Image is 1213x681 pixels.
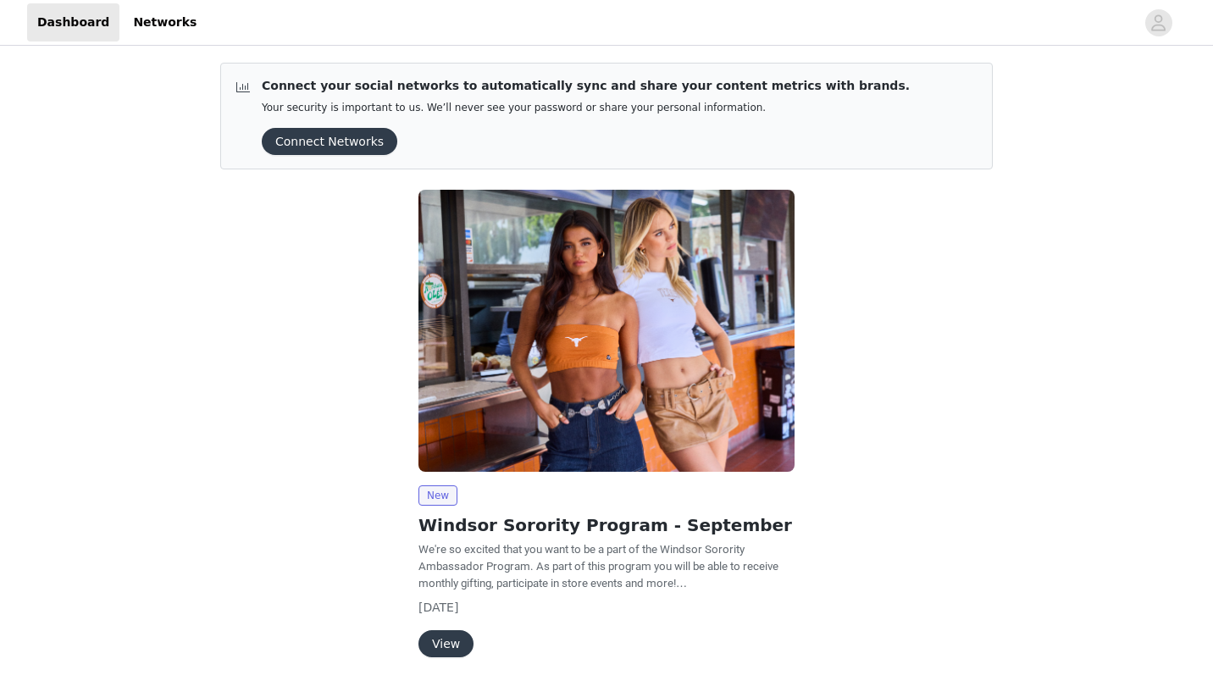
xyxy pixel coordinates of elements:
h2: Windsor Sorority Program - September [418,512,795,538]
a: Dashboard [27,3,119,42]
button: View [418,630,474,657]
p: Your security is important to us. We’ll never see your password or share your personal information. [262,102,910,114]
div: avatar [1150,9,1166,36]
a: Networks [123,3,207,42]
img: Windsor [418,190,795,472]
button: Connect Networks [262,128,397,155]
a: View [418,638,474,651]
span: We're so excited that you want to be a part of the Windsor Sorority Ambassador Program. As part o... [418,543,778,590]
span: [DATE] [418,601,458,614]
span: New [418,485,457,506]
p: Connect your social networks to automatically sync and share your content metrics with brands. [262,77,910,95]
